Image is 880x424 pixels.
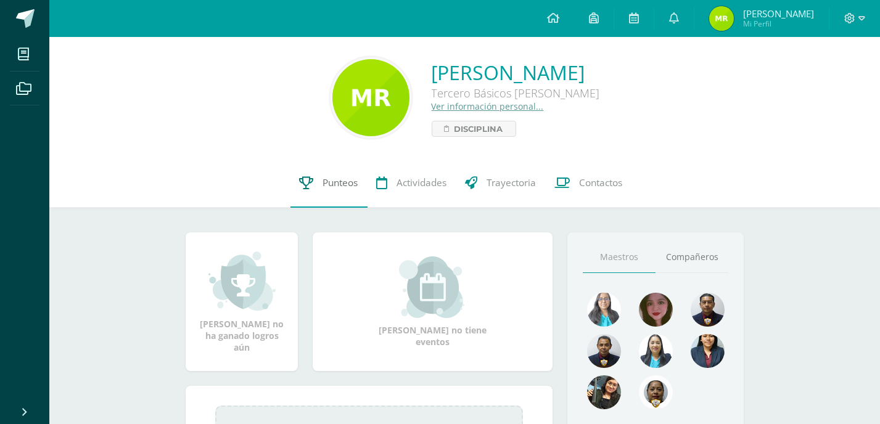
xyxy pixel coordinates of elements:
[399,256,466,318] img: event_small.png
[290,158,368,208] a: Punteos
[709,6,734,31] img: cfd77962999982c462c884d87be50ab2.png
[432,100,544,112] a: Ver información personal...
[580,176,623,189] span: Contactos
[639,334,673,368] img: 9fe0fd17307f8b952d7b109f04598178.png
[583,242,656,273] a: Maestros
[691,334,725,368] img: 25012f6c6c59bf9c1aeaa493766c196a.png
[743,7,814,20] span: [PERSON_NAME]
[198,250,286,353] div: [PERSON_NAME] no ha ganado logros aún
[656,242,728,273] a: Compañeros
[397,176,447,189] span: Actividades
[368,158,456,208] a: Actividades
[432,121,516,137] a: Disciplina
[208,250,276,312] img: achievement_small.png
[456,158,546,208] a: Trayectoria
[691,293,725,327] img: 76e40354e9c498dffe855eee51dfc475.png
[432,86,600,100] div: Tercero Básicos [PERSON_NAME]
[639,375,673,409] img: 39d12c75fc7c08c1d8db18f8fb38dc3f.png
[371,256,495,348] div: [PERSON_NAME] no tiene eventos
[487,176,537,189] span: Trayectoria
[323,176,358,189] span: Punteos
[639,293,673,327] img: 775caf7197dc2b63b976a94a710c5fee.png
[587,375,621,409] img: 73802ff053b96be4d416064cb46eb66b.png
[546,158,632,208] a: Contactos
[332,59,409,136] img: be0440ba5ce04773aab90411bec114fc.png
[454,121,503,136] span: Disciplina
[432,59,600,86] a: [PERSON_NAME]
[587,334,621,368] img: 82d5c3eb7b9d0c31916ac3afdee87cd3.png
[743,18,814,29] span: Mi Perfil
[587,293,621,327] img: ce48fdecffa589a24be67930df168508.png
